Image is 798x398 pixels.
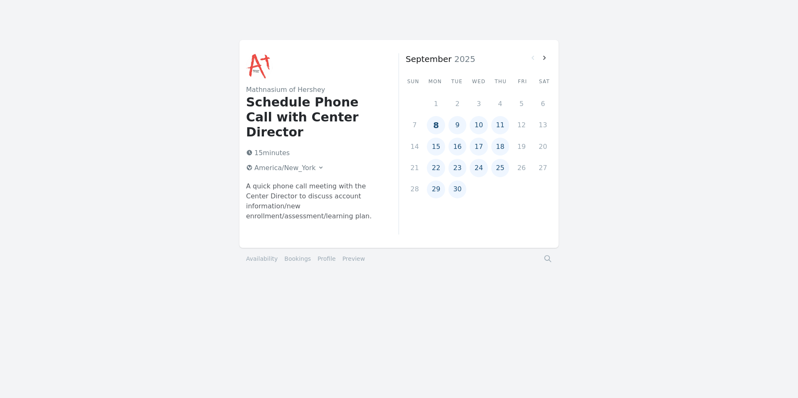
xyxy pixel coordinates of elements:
[512,138,530,156] button: 19
[406,180,424,198] button: 28
[427,116,445,134] button: 8
[406,138,424,156] button: 14
[427,159,445,177] button: 22
[512,95,530,113] button: 5
[448,180,466,198] button: 30
[470,138,488,156] button: 17
[448,159,466,177] button: 23
[427,95,445,113] button: 1
[491,116,509,134] button: 11
[515,78,530,85] div: Fri
[243,146,385,160] p: 15 minutes
[243,161,328,175] button: America/New_York
[471,78,487,85] div: Wed
[470,159,488,177] button: 24
[470,95,488,113] button: 3
[448,116,466,134] button: 9
[342,255,365,262] a: Preview
[246,95,385,140] h1: Schedule Phone Call with Center Director
[427,180,445,198] button: 29
[246,181,385,221] p: A quick phone call meeting with the Center Director to discuss account information/new enrollment...
[284,255,311,263] a: Bookings
[534,138,552,156] button: 20
[448,95,466,113] button: 2
[406,116,424,134] button: 7
[448,138,466,156] button: 16
[428,78,443,85] div: Mon
[534,95,552,113] button: 6
[406,78,421,85] div: Sun
[537,78,552,85] div: Sat
[534,116,552,134] button: 13
[427,138,445,156] button: 15
[493,78,508,85] div: Thu
[246,255,278,263] a: Availability
[246,85,385,95] h2: Mathnasium of Hershey
[246,53,273,80] img: Mathnasium of Hershey
[470,116,488,134] button: 10
[406,54,452,64] strong: September
[491,138,509,156] button: 18
[452,54,475,64] span: 2025
[318,255,336,263] a: Profile
[534,159,552,177] button: 27
[406,159,424,177] button: 21
[512,116,530,134] button: 12
[491,95,509,113] button: 4
[491,159,509,177] button: 25
[512,159,530,177] button: 26
[449,78,465,85] div: Tue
